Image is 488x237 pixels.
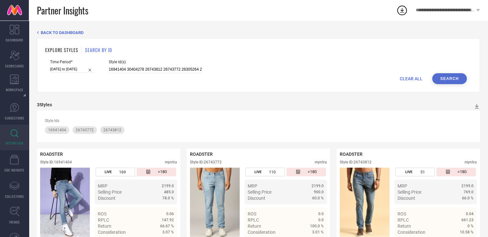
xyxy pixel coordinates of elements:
[5,64,24,68] span: SCORECARDS
[340,160,372,164] div: Style ID: 26743812
[248,224,261,229] span: Return
[398,224,411,229] span: Return
[248,230,276,235] span: Consideration
[248,189,271,195] span: Selling Price
[103,128,121,132] span: 26743812
[45,119,472,123] div: Style Ids
[109,60,202,64] span: Style Id(s)
[254,170,261,174] span: LIVE
[37,4,88,17] span: Partner Insights
[98,224,111,229] span: Return
[315,160,327,164] div: myntra
[98,183,107,189] span: MRP
[4,168,24,172] span: CDC INSIGHTS
[98,217,109,223] span: RPLC
[248,211,256,216] span: ROS
[5,116,24,120] span: SUGGESTIONS
[314,190,324,194] span: 900.0
[166,212,174,216] span: 0.06
[398,230,425,235] span: Consideration
[158,169,167,175] span: >180
[461,184,474,188] span: 2199.0
[308,169,317,175] span: >180
[248,196,265,201] span: Discount
[269,170,276,174] span: 110
[6,38,23,42] span: DASHBOARD
[405,170,412,174] span: LIVE
[50,60,94,64] span: Time Period*
[98,189,122,195] span: Selling Price
[85,47,112,53] h1: SEARCH BY ID
[400,76,423,81] span: CLEAR ALL
[436,168,476,176] div: Number of days since the style was first listed on the platform
[9,220,20,224] span: TRENDS
[462,196,474,200] span: 66.0 %
[395,168,435,176] div: Number of days the style has been live on the platform
[76,128,94,132] span: 26743772
[398,196,415,201] span: Discount
[160,224,174,228] span: 66.67 %
[248,217,259,223] span: RPLC
[5,194,24,199] span: COLLECTIONS
[164,190,174,194] span: 485.0
[137,168,176,176] div: Number of days since the style was first listed on the platform
[40,160,72,164] div: Style ID: 16941404
[467,224,474,228] span: 0 %
[318,212,324,216] span: 0.0
[162,218,174,222] span: 147.92
[165,160,177,164] div: myntra
[465,160,477,164] div: myntra
[119,170,126,174] span: 169
[460,230,474,234] span: 10.58 %
[41,30,83,35] span: BACK TO DASHBOARD
[464,190,474,194] span: 769.0
[190,160,222,164] div: Style ID: 26743772
[45,47,78,53] h1: EXPLORE STYLES
[398,189,421,195] span: Selling Price
[340,152,363,157] span: ROADSTER
[105,170,112,174] span: LIVE
[396,4,408,16] div: Open download list
[398,183,407,189] span: MRP
[162,184,174,188] span: 2199.0
[245,168,285,176] div: Number of days the style has been live on the platform
[318,218,324,222] span: 0.0
[40,152,63,157] span: ROADSTER
[310,224,324,228] span: 100.0 %
[461,218,474,222] span: 661.23
[98,211,107,216] span: ROS
[420,170,425,174] span: 51
[162,230,174,234] span: 3.07 %
[312,196,324,200] span: 60.0 %
[109,66,202,73] input: Enter comma separated style ids e.g. 12345, 67890
[458,169,467,175] span: >180
[5,141,23,145] span: INSPIRATION
[37,30,480,35] div: Back TO Dashboard
[162,196,174,200] span: 78.0 %
[312,184,324,188] span: 2199.0
[287,168,326,176] div: Number of days since the style was first listed on the platform
[398,211,406,216] span: ROS
[48,128,66,132] span: 16941404
[312,230,324,234] span: 3.01 %
[96,168,135,176] div: Number of days the style has been live on the platform
[98,230,126,235] span: Consideration
[190,152,213,157] span: ROADSTER
[248,183,257,189] span: MRP
[432,73,467,84] button: Search
[6,87,23,92] span: WORKSPACE
[398,217,409,223] span: RPLC
[50,66,94,73] input: Select time period
[37,102,52,107] div: 3 Styles
[98,196,116,201] span: Discount
[466,212,474,216] span: 0.04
